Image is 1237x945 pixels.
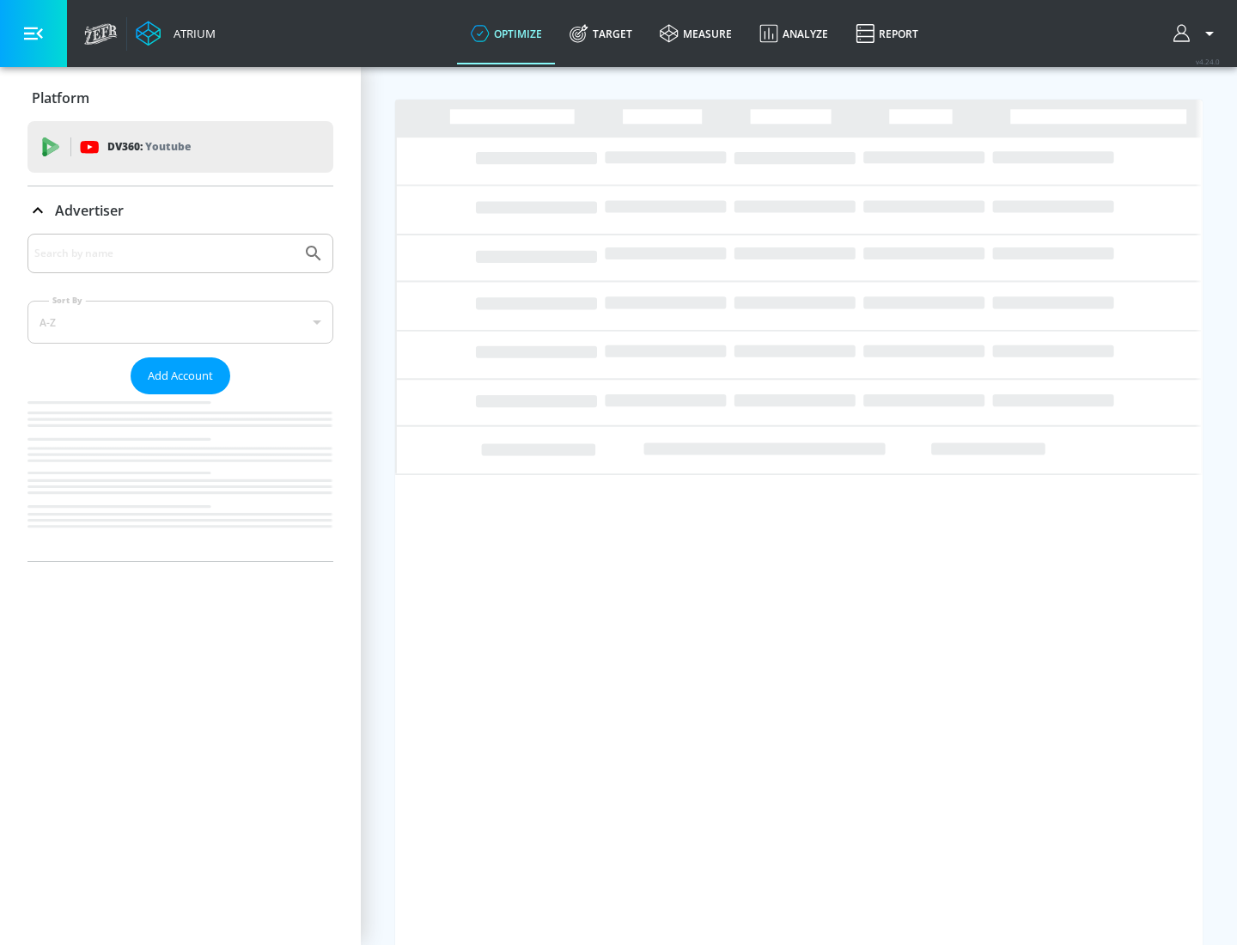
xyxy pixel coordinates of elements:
[34,242,295,265] input: Search by name
[55,201,124,220] p: Advertiser
[107,137,191,156] p: DV360:
[27,186,333,235] div: Advertiser
[556,3,646,64] a: Target
[27,121,333,173] div: DV360: Youtube
[1196,57,1220,66] span: v 4.24.0
[842,3,932,64] a: Report
[136,21,216,46] a: Atrium
[746,3,842,64] a: Analyze
[646,3,746,64] a: measure
[167,26,216,41] div: Atrium
[131,357,230,394] button: Add Account
[148,366,213,386] span: Add Account
[27,234,333,561] div: Advertiser
[49,295,86,306] label: Sort By
[32,88,89,107] p: Platform
[145,137,191,155] p: Youtube
[457,3,556,64] a: optimize
[27,301,333,344] div: A-Z
[27,74,333,122] div: Platform
[27,394,333,561] nav: list of Advertiser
